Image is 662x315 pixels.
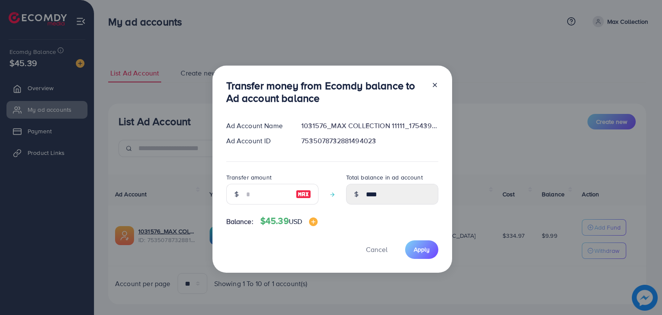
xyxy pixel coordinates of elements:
[294,136,445,146] div: 7535078732881494023
[346,173,423,182] label: Total balance in ad account
[294,121,445,131] div: 1031576_MAX COLLECTION 11111_1754397364319
[260,216,318,227] h4: $45.39
[414,245,430,254] span: Apply
[355,240,398,259] button: Cancel
[366,245,387,254] span: Cancel
[309,217,318,226] img: image
[219,121,295,131] div: Ad Account Name
[405,240,438,259] button: Apply
[226,173,272,182] label: Transfer amount
[226,217,253,227] span: Balance:
[289,217,302,226] span: USD
[219,136,295,146] div: Ad Account ID
[226,79,425,104] h3: Transfer money from Ecomdy balance to Ad account balance
[296,189,311,199] img: image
